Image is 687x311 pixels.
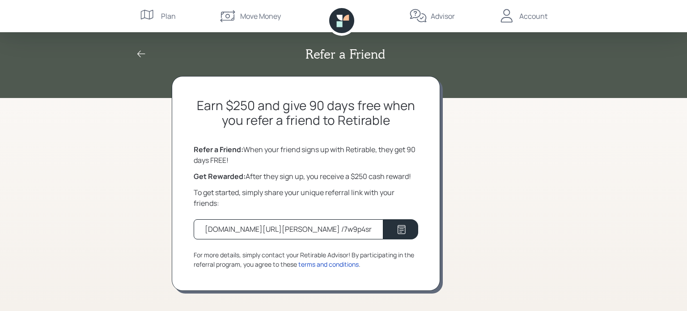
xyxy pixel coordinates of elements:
b: Refer a Friend: [194,145,243,154]
div: When your friend signs up with Retirable, they get 90 days FREE! [194,144,418,166]
div: [DOMAIN_NAME][URL][PERSON_NAME] /7w9p4sr [205,224,372,234]
div: To get started, simply share your unique referral link with your friends: [194,187,418,209]
div: terms and conditions [298,260,359,269]
h2: Refer a Friend [305,47,385,62]
div: Account [519,11,547,21]
div: Plan [161,11,176,21]
b: Get Rewarded: [194,171,246,181]
div: Advisor [431,11,455,21]
h2: Earn $250 and give 90 days free when you refer a friend to Retirable [194,98,418,128]
div: Move Money [240,11,281,21]
div: After they sign up, you receive a $250 cash reward! [194,171,418,182]
div: For more details, simply contact your Retirable Advisor! By participating in the referral program... [194,250,418,269]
